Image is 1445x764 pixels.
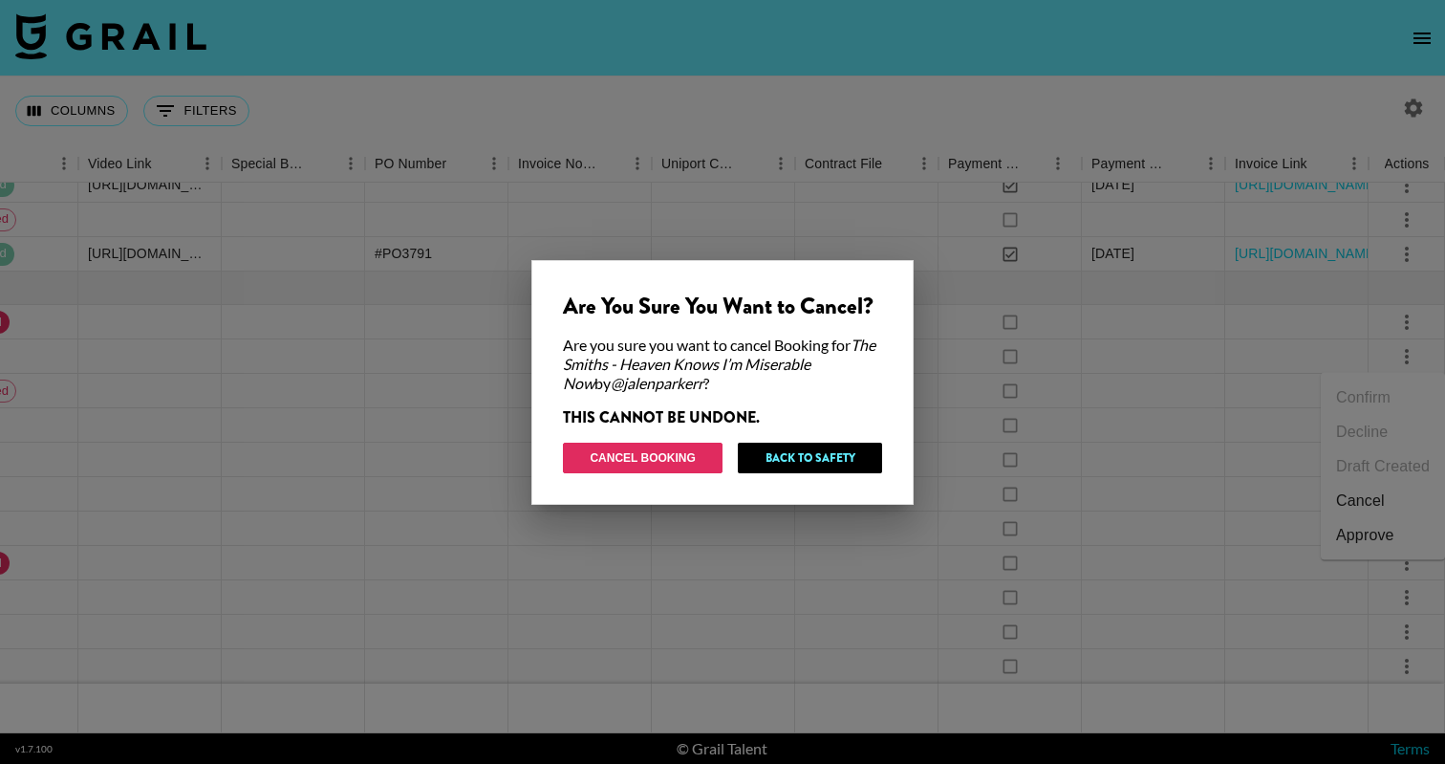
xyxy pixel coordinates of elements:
[563,443,722,473] button: Cancel Booking
[563,292,882,320] div: Are You Sure You Want to Cancel?
[563,336,882,393] div: Are you sure you want to cancel Booking for by ?
[738,443,882,473] button: Back to Safety
[611,374,703,392] em: @ jalenparkerr
[563,336,875,392] em: The Smiths - Heaven Knows I’m Miserable Now
[563,408,882,427] div: THIS CANNOT BE UNDONE.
